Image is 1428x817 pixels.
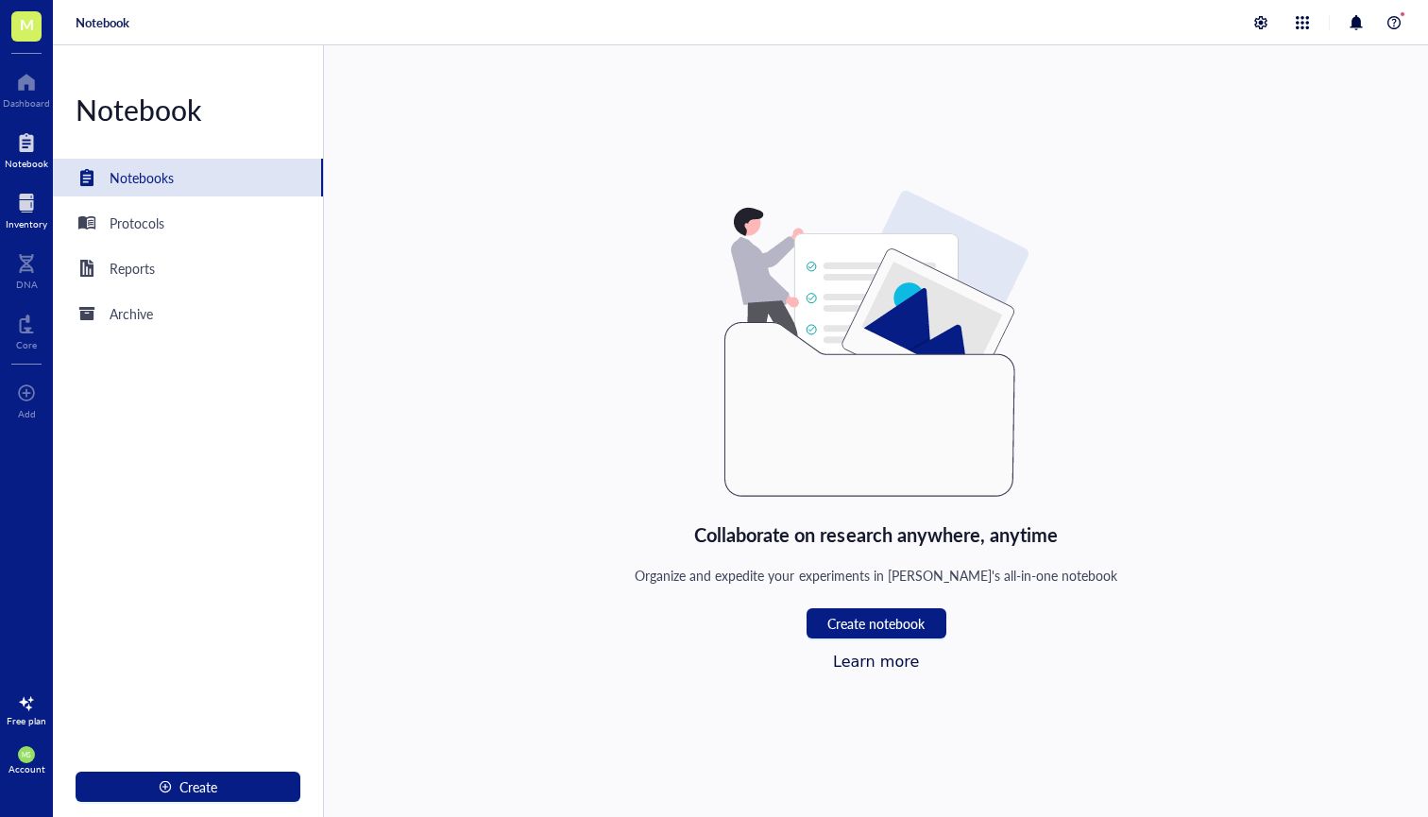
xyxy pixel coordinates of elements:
div: Notebooks [110,167,174,188]
a: Inventory [6,188,47,230]
a: Core [16,309,37,350]
span: MS [22,751,30,758]
div: Free plan [7,715,46,726]
a: Notebook [76,14,129,31]
a: Protocols [53,204,323,242]
div: Core [16,339,37,350]
a: Reports [53,249,323,287]
span: Create notebook [827,616,925,631]
span: Create [179,779,217,794]
div: Collaborate on research anywhere, anytime [694,519,1059,550]
div: Protocols [110,213,164,233]
a: Notebooks [53,159,323,196]
div: Inventory [6,218,47,230]
a: Archive [53,295,323,332]
div: Add [18,408,36,419]
div: Notebook [53,91,323,128]
button: Create notebook [807,608,946,638]
div: Account [8,763,45,774]
div: Archive [110,303,153,324]
button: Create [76,772,300,802]
div: Organize and expedite your experiments in [PERSON_NAME]'s all-in-one notebook [635,565,1117,586]
a: DNA [16,248,38,290]
div: Dashboard [3,97,50,109]
a: Dashboard [3,67,50,109]
div: Notebook [5,158,48,169]
span: M [20,12,34,36]
a: Notebook [5,128,48,169]
a: Learn more [833,653,919,671]
div: Reports [110,258,155,279]
div: DNA [16,279,38,290]
img: Empty state [724,191,1028,497]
